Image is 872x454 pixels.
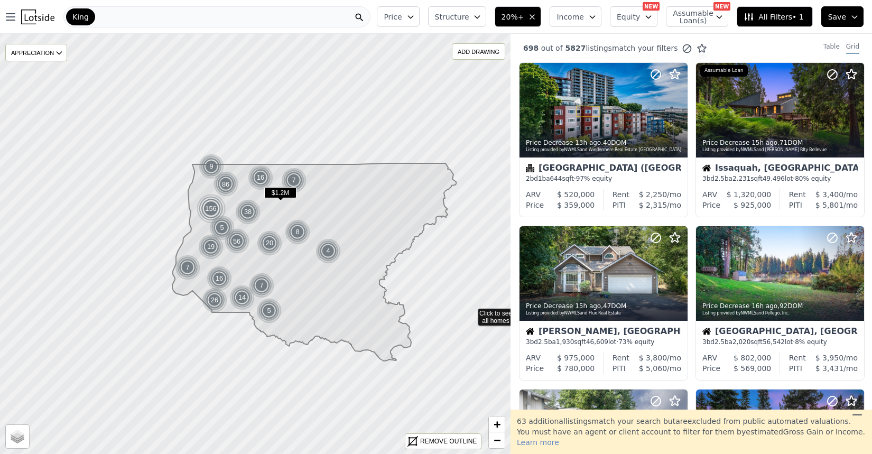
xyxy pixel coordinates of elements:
div: Price [702,363,720,374]
button: Save [821,6,864,27]
span: $ 3,400 [815,190,843,199]
span: − [494,433,500,447]
span: 2,020 [732,338,750,346]
span: $ 802,000 [734,354,771,362]
div: 14 [229,285,255,310]
div: Rent [789,189,806,200]
span: Structure [435,12,469,22]
span: 49,496 [763,175,785,182]
span: All Filters • 1 [744,12,803,22]
div: /mo [802,363,858,374]
div: Price Decrease , 92 DOM [702,302,859,310]
img: House [702,164,711,172]
span: 2,231 [732,175,750,182]
div: 156 [196,193,226,224]
button: Structure [428,6,486,27]
span: $ 780,000 [557,364,595,373]
div: [GEOGRAPHIC_DATA] ([GEOGRAPHIC_DATA][PERSON_NAME]) [526,164,681,174]
div: $1.2M [264,187,296,202]
img: g1.png [199,154,225,179]
div: out of listings [511,43,707,54]
div: 19 [198,234,224,260]
button: Income [550,6,601,27]
span: $ 5,801 [815,201,843,209]
div: PITI [613,363,626,374]
div: Listing provided by NWMLS and Flux Real Estate [526,310,682,317]
div: [PERSON_NAME], [GEOGRAPHIC_DATA] [526,327,681,338]
div: /mo [626,363,681,374]
div: 20 [257,230,282,256]
div: ARV [702,353,717,363]
div: /mo [629,189,681,200]
span: + [494,418,500,431]
div: Listing provided by NWMLS and Windermere Real Estate [GEOGRAPHIC_DATA] [526,147,682,153]
div: Price Decrease , 40 DOM [526,138,682,147]
a: Price Decrease 15h ago,47DOMListing provided byNWMLSand Flux Real EstateHouse[PERSON_NAME], [GEOG... [519,226,687,381]
div: ADD DRAWING [452,44,505,59]
div: Price Decrease , 47 DOM [526,302,682,310]
span: $ 3,431 [815,364,843,373]
img: g2.png [212,171,240,198]
span: Assumable Loan(s) [673,10,707,24]
div: REMOVE OUTLINE [420,437,477,446]
div: 86 [212,171,239,198]
img: g1.png [256,298,282,323]
div: 2 bd 1 ba sqft · 97% equity [526,174,681,183]
img: g1.png [202,288,228,313]
a: Layers [6,425,29,448]
div: PITI [613,200,626,210]
div: 5 [209,215,235,240]
div: /mo [626,200,681,210]
div: 3 bd 2.5 ba sqft lot · 80% equity [702,174,858,183]
div: Price [526,200,544,210]
span: 644 [550,175,562,182]
span: $ 2,250 [639,190,667,199]
button: Assumable Loan(s) [666,6,728,27]
img: House [702,327,711,336]
div: 9 [199,154,224,179]
div: Listing provided by NWMLS and [PERSON_NAME] Rlty Bellevue [702,147,859,153]
div: Price [526,363,544,374]
div: 8 [285,219,310,245]
div: Rent [789,353,806,363]
div: Assumable Loan [700,65,748,77]
img: g4.png [196,193,227,224]
time: 2025-09-24 03:04 [752,302,777,310]
div: /mo [806,189,858,200]
button: 20%+ [495,6,542,27]
img: g1.png [229,285,255,310]
div: NEW [713,2,730,11]
div: 7 [175,255,200,280]
div: 16 [248,165,273,190]
div: ARV [526,353,541,363]
span: $ 975,000 [557,354,595,362]
span: 56,542 [763,338,785,346]
time: 2025-09-24 03:24 [752,139,777,146]
span: Price [384,12,402,22]
img: g1.png [207,266,233,291]
div: NEW [643,2,660,11]
img: g1.png [235,199,261,225]
div: /mo [806,353,858,363]
div: Issaquah, [GEOGRAPHIC_DATA] [702,164,858,174]
div: /mo [629,353,681,363]
div: 5 [256,298,282,323]
img: Condominium [526,164,534,172]
span: Equity [617,12,640,22]
img: g1.png [248,165,274,190]
img: g1.png [209,215,235,240]
div: Grid [846,42,859,54]
button: Price [377,6,419,27]
div: APPRECIATION [5,44,67,61]
div: Rent [613,189,629,200]
div: 38 [235,199,261,225]
span: 5827 [563,44,586,52]
img: g1.png [198,234,224,260]
span: 698 [523,44,539,52]
div: 26 [202,288,227,313]
div: 16 [207,266,232,291]
span: $ 925,000 [734,201,771,209]
div: /mo [802,200,858,210]
button: Equity [610,6,657,27]
div: 3 bd 2.5 ba sqft lot · 73% equity [526,338,681,346]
